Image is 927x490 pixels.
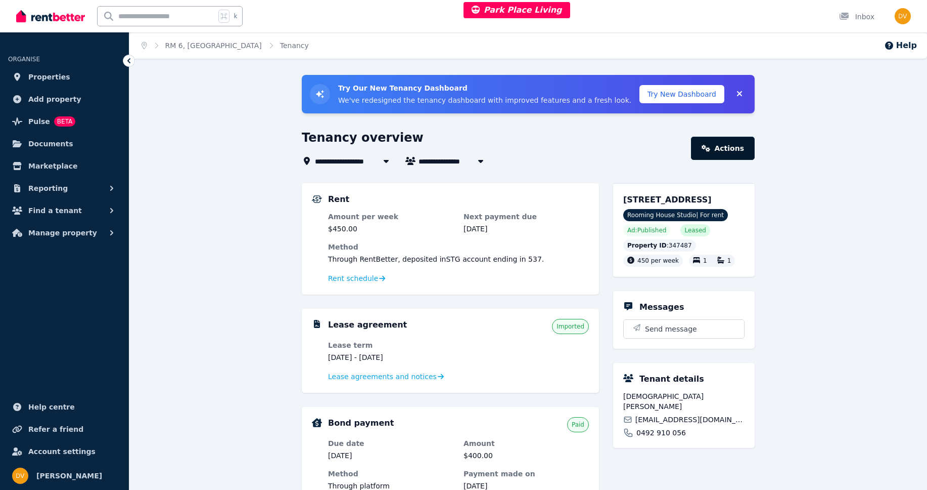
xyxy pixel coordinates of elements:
span: Refer a friend [28,423,83,435]
a: PulseBETA [8,111,121,132]
span: BETA [54,116,75,127]
span: Through RentBetter , deposited in STG account ending in 537 . [328,255,544,263]
h5: Tenant details [639,373,704,385]
span: Reporting [28,182,68,194]
button: Reporting [8,178,121,198]
span: 1 [703,257,707,264]
button: Manage property [8,223,121,243]
h3: Try Our New Tenancy Dashboard [338,83,631,93]
a: Add property [8,89,121,109]
span: Help centre [28,401,75,413]
span: 450 per week [637,257,679,264]
a: Actions [691,137,755,160]
button: Collapse banner [732,86,747,102]
a: Documents [8,134,121,154]
span: 0492 910 056 [636,428,686,438]
dd: [DATE] - [DATE] [328,352,453,362]
a: Marketplace [8,156,121,176]
h5: Lease agreement [328,319,407,331]
span: Properties [28,71,70,83]
button: Try New Dashboard [639,85,724,103]
span: Pulse [28,115,50,128]
h5: Rent [328,193,349,206]
span: Paid [572,421,584,429]
img: Dinesh Vaidhya [12,468,28,484]
nav: Breadcrumb [129,32,321,59]
dd: $400.00 [464,451,589,461]
h5: Messages [639,301,684,313]
span: Tenancy [280,40,309,51]
a: Properties [8,67,121,87]
span: Lease agreements and notices [328,372,437,382]
span: Property ID [627,241,667,250]
dt: Method [328,469,453,479]
span: Marketplace [28,160,77,172]
div: Try New Tenancy Dashboard [302,75,755,113]
span: [PERSON_NAME] [36,470,102,482]
span: Ad: Published [627,226,666,234]
dt: Method [328,242,589,252]
span: [DEMOGRAPHIC_DATA][PERSON_NAME] [623,391,745,412]
h5: Bond payment [328,417,394,429]
span: [STREET_ADDRESS] [623,195,712,205]
dd: [DATE] [328,451,453,461]
span: Rent schedule [328,273,378,283]
dt: Amount per week [328,212,453,222]
a: Rent schedule [328,273,386,283]
dd: $450.00 [328,224,453,234]
a: RM 6, [GEOGRAPHIC_DATA] [165,42,262,50]
a: Refer a friend [8,419,121,439]
h1: Tenancy overview [302,130,424,146]
img: Bond Details [312,418,322,427]
dt: Payment made on [464,469,589,479]
span: Account settings [28,445,96,458]
button: Send message [624,320,744,338]
span: Documents [28,138,73,150]
dt: Next payment due [464,212,589,222]
span: Add property [28,93,81,105]
span: Manage property [28,227,97,239]
span: Rooming House Studio | For rent [623,209,728,221]
div: : 347487 [623,239,696,252]
button: Help [884,39,917,52]
img: RentBetter [16,9,85,24]
span: Leased [684,226,706,234]
a: Account settings [8,441,121,462]
dd: [DATE] [464,224,589,234]
a: Lease agreements and notices [328,372,444,382]
span: Send message [645,324,697,334]
button: Find a tenant [8,200,121,221]
span: 1 [727,257,731,264]
dt: Lease term [328,340,453,350]
div: Inbox [839,12,874,22]
dt: Due date [328,438,453,448]
span: ORGANISE [8,56,40,63]
span: Imported [557,322,584,331]
a: Help centre [8,397,121,417]
img: Dinesh Vaidhya [895,8,911,24]
span: Find a tenant [28,205,82,217]
span: [EMAIL_ADDRESS][DOMAIN_NAME] [635,415,745,425]
p: We've redesigned the tenancy dashboard with improved features and a fresh look. [338,95,631,105]
img: Rental Payments [312,195,322,203]
span: k [234,12,237,20]
dt: Amount [464,438,589,448]
span: Park Place Living [472,5,562,15]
